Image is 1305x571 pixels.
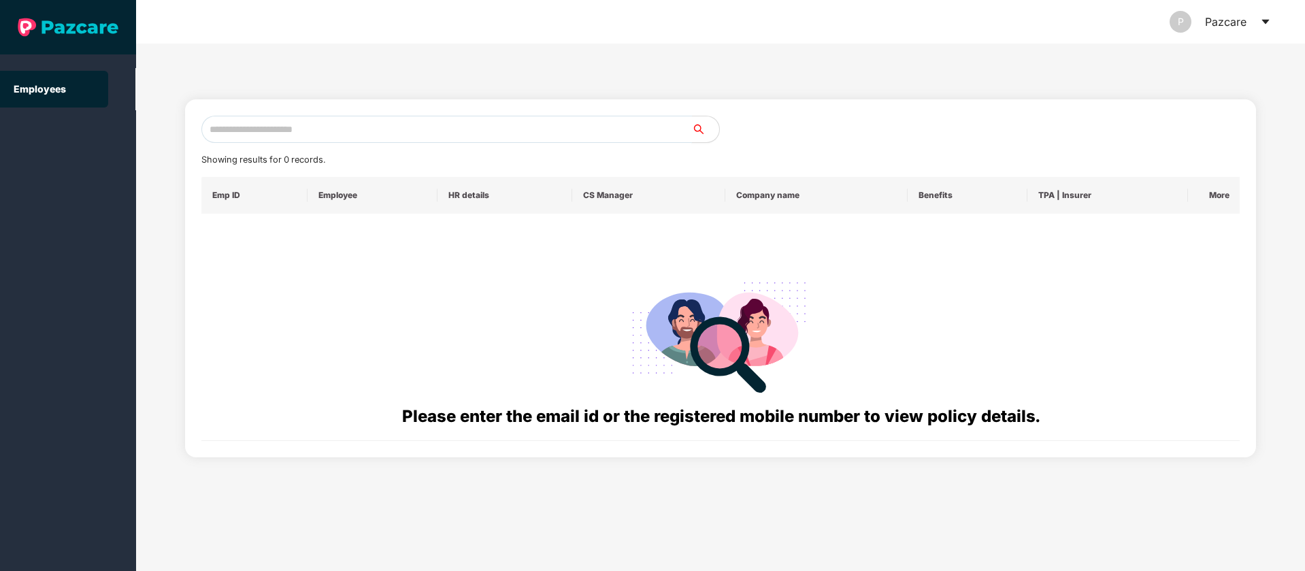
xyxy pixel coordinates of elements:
span: caret-down [1260,16,1271,27]
th: Employee [308,177,437,214]
span: Please enter the email id or the registered mobile number to view policy details. [402,406,1040,426]
span: P [1178,11,1184,33]
button: search [691,116,720,143]
span: Showing results for 0 records. [201,154,325,165]
th: Company name [725,177,908,214]
th: TPA | Insurer [1027,177,1188,214]
span: search [691,124,719,135]
img: svg+xml;base64,PHN2ZyB4bWxucz0iaHR0cDovL3d3dy53My5vcmcvMjAwMC9zdmciIHdpZHRoPSIyODgiIGhlaWdodD0iMj... [623,265,819,404]
th: More [1188,177,1240,214]
th: HR details [437,177,572,214]
th: CS Manager [572,177,725,214]
a: Employees [14,83,66,95]
th: Emp ID [201,177,308,214]
th: Benefits [908,177,1027,214]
